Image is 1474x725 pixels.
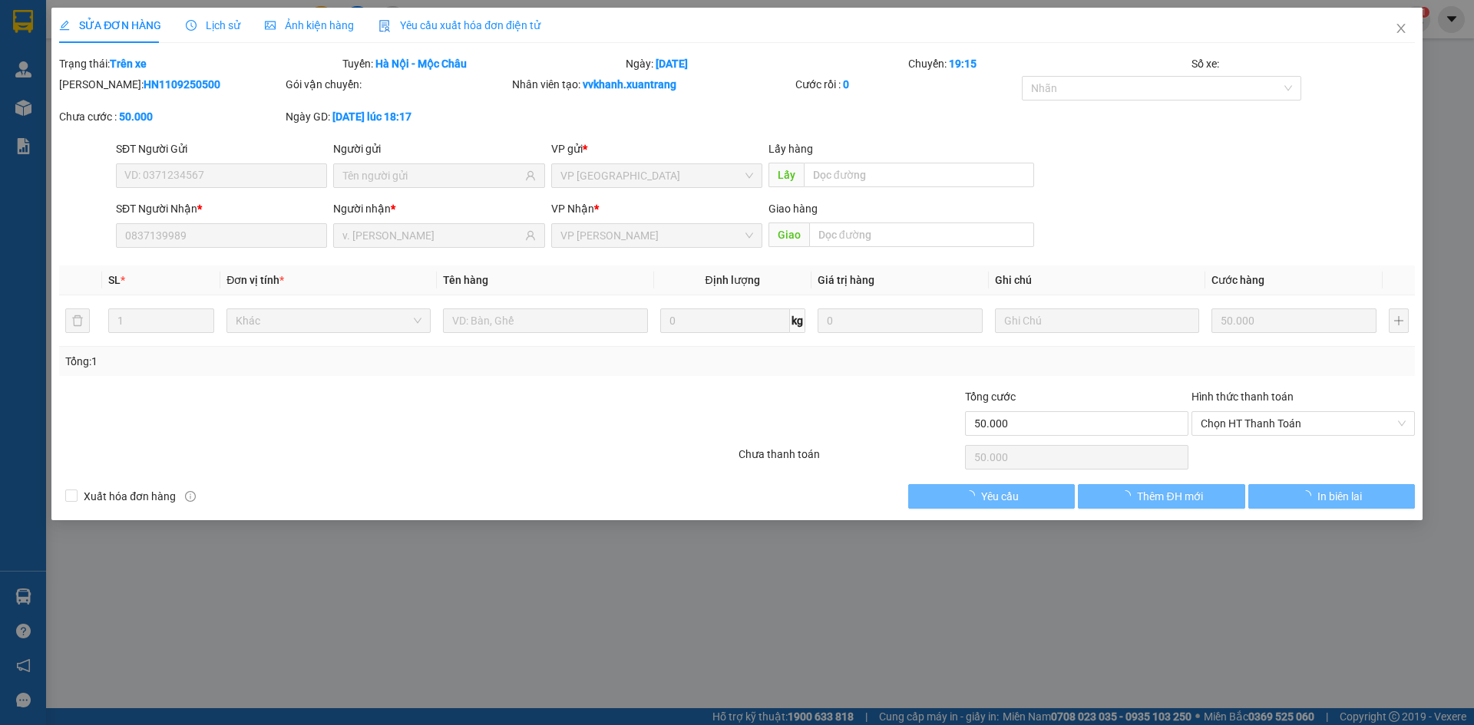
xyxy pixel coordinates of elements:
b: vvkhanh.xuantrang [583,78,676,91]
span: SỬA ĐƠN HÀNG [59,19,161,31]
span: HAIVAN [48,8,100,25]
button: delete [65,308,90,333]
span: SL [108,274,121,286]
b: [DATE] [656,58,688,70]
span: Định lượng [706,274,760,286]
div: SĐT Người Gửi [116,140,327,157]
div: Ngày: [624,55,907,72]
button: Thêm ĐH mới [1078,484,1244,509]
span: In biên lai [1317,488,1362,505]
span: Đơn vị tính [226,274,284,286]
span: Thêm ĐH mới [1137,488,1202,505]
div: Gói vận chuyển: [286,76,509,93]
span: loading [964,490,981,501]
b: 0 [843,78,849,91]
span: Người nhận: [6,97,54,107]
div: Nhân viên tạo: [512,76,792,93]
div: Tổng: 1 [65,353,569,370]
span: info-circle [185,491,196,502]
span: kg [790,308,805,333]
div: Chưa cước : [59,108,283,125]
span: clock-circle [186,20,197,31]
span: edit [59,20,70,31]
div: [PERSON_NAME]: [59,76,283,93]
span: loading [1300,490,1317,501]
span: Xuất hóa đơn hàng [78,488,182,505]
button: Close [1380,8,1423,51]
b: 19:15 [949,58,977,70]
div: Người nhận [333,200,544,217]
span: picture [265,20,276,31]
span: XUANTRANG [28,28,118,44]
b: HN1109250500 [144,78,220,91]
input: Tên người gửi [342,167,521,184]
span: user [525,230,536,241]
b: Trên xe [110,58,147,70]
span: user [525,170,536,181]
input: Dọc đường [809,222,1034,247]
button: In biên lai [1248,484,1415,509]
span: VP Nhận [551,203,594,215]
span: Giao [768,222,809,247]
input: 0 [818,308,983,333]
b: [DATE] lúc 18:17 [332,110,411,123]
span: Yêu cầu [981,488,1019,505]
b: 50.000 [119,110,153,123]
div: Chuyến: [907,55,1190,72]
button: Yêu cầu [908,484,1075,509]
button: plus [1389,308,1409,333]
span: Người gửi: [6,87,47,97]
div: SĐT Người Nhận [116,200,327,217]
div: Ngày GD: [286,108,509,125]
span: Ảnh kiện hàng [265,19,354,31]
span: Cước hàng [1211,274,1264,286]
th: Ghi chú [989,265,1205,295]
span: VP HÀ NỘI [560,164,753,187]
span: VP [PERSON_NAME] [144,15,223,38]
span: Khác [236,309,421,332]
span: Yêu cầu xuất hóa đơn điện tử [378,19,540,31]
input: Dọc đường [804,163,1034,187]
input: Tên người nhận [342,227,521,244]
b: Hà Nội - Mộc Châu [375,58,467,70]
div: Chưa thanh toán [737,446,963,473]
span: Chọn HT Thanh Toán [1201,412,1406,435]
span: Lấy [768,163,804,187]
label: Hình thức thanh toán [1191,391,1294,403]
span: loading [1120,490,1137,501]
input: Ghi Chú [995,308,1199,333]
span: Giá trị hàng [818,274,874,286]
div: Số xe: [1190,55,1416,72]
div: VP gửi [551,140,762,157]
span: Giao hàng [768,203,818,215]
span: Lịch sử [186,19,240,31]
span: close [1395,22,1407,35]
span: Tổng cước [965,391,1016,403]
img: icon [378,20,391,32]
span: Lấy hàng [768,143,813,155]
div: Trạng thái: [58,55,341,72]
input: VD: Bàn, Ghế [443,308,647,333]
span: 0981 559 551 [148,41,223,55]
span: 0377778123 [6,108,114,130]
span: Tên hàng [443,274,488,286]
input: 0 [1211,308,1377,333]
div: Cước rồi : [795,76,1019,93]
div: Tuyến: [341,55,624,72]
span: VP MỘC CHÂU [560,224,753,247]
em: Logistics [49,47,98,61]
div: Người gửi [333,140,544,157]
